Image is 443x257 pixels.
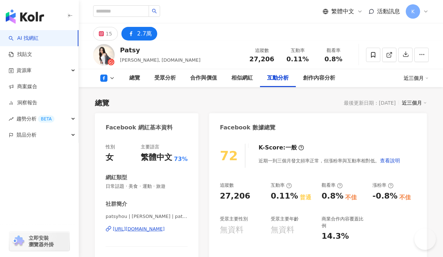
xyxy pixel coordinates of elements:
[372,182,394,189] div: 漲粉率
[106,124,173,132] div: Facebook 網紅基本資料
[271,224,294,235] div: 無資料
[106,226,188,232] a: [URL][DOMAIN_NAME]
[284,47,311,54] div: 互動率
[9,83,37,90] a: 商案媒合
[249,55,274,63] span: 27,206
[267,74,289,82] div: 互動分析
[259,144,304,152] div: K-Score :
[411,8,414,15] span: K
[29,235,54,248] span: 立即安裝 瀏覽器外掛
[106,183,188,190] span: 日常話題 · 美食 · 運動 · 旅遊
[152,9,157,14] span: search
[404,72,429,84] div: 近三個月
[141,152,172,163] div: 繁體中文
[16,127,37,143] span: 競品分析
[220,191,250,202] div: 27,206
[9,232,69,251] a: chrome extension立即安裝 瀏覽器外掛
[324,56,342,63] span: 0.8%
[9,51,32,58] a: 找貼文
[141,144,159,150] div: 主要語言
[120,57,201,63] span: [PERSON_NAME], [DOMAIN_NAME]
[93,27,118,41] button: 15
[11,235,25,247] img: chrome extension
[106,200,127,208] div: 社群簡介
[16,62,32,78] span: 資源庫
[322,231,349,242] div: 14.3%
[106,174,127,181] div: 網紅類型
[9,116,14,122] span: rise
[344,100,396,106] div: 最後更新日期：[DATE]
[120,46,201,54] div: Patsy
[322,216,365,229] div: 商業合作內容覆蓋比例
[220,124,275,132] div: Facebook 數據總覽
[129,74,140,82] div: 總覽
[9,35,39,42] a: searchAI 找網紅
[271,216,299,222] div: 受眾主要年齡
[399,194,411,201] div: 不佳
[106,152,114,163] div: 女
[190,74,217,82] div: 合作與價值
[271,182,292,189] div: 互動率
[113,226,165,232] div: [URL][DOMAIN_NAME]
[6,9,44,24] img: logo
[322,191,343,202] div: 0.8%
[372,191,398,202] div: -0.8%
[93,44,115,66] img: KOL Avatar
[331,8,354,15] span: 繁體中文
[271,191,298,202] div: 0.11%
[106,144,115,150] div: 性別
[95,98,109,108] div: 總覽
[259,153,400,168] div: 近期一到三個月發文頻率正常，但漲粉率與互動率相對低。
[414,228,436,250] iframe: Help Scout Beacon - Open
[320,47,347,54] div: 觀看率
[402,98,427,108] div: 近三個月
[286,56,309,63] span: 0.11%
[380,153,400,168] button: 查看說明
[220,148,238,163] div: 72
[121,27,157,41] button: 2.7萬
[9,99,37,106] a: 洞察報告
[231,74,253,82] div: 相似網紅
[106,29,112,39] div: 15
[38,115,54,123] div: BETA
[154,74,176,82] div: 受眾分析
[220,216,248,222] div: 受眾主要性別
[137,29,152,39] div: 2.7萬
[106,213,188,220] span: patsyhou | [PERSON_NAME] | patsyhou
[322,182,343,189] div: 觀看率
[220,182,234,189] div: 追蹤數
[248,47,275,54] div: 追蹤數
[380,158,400,163] span: 查看說明
[285,144,297,152] div: 一般
[16,111,54,127] span: 趨勢分析
[220,224,244,235] div: 無資料
[345,194,357,201] div: 不佳
[174,155,188,163] span: 73%
[377,8,400,15] span: 活動訊息
[303,74,335,82] div: 創作內容分析
[300,194,311,201] div: 普通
